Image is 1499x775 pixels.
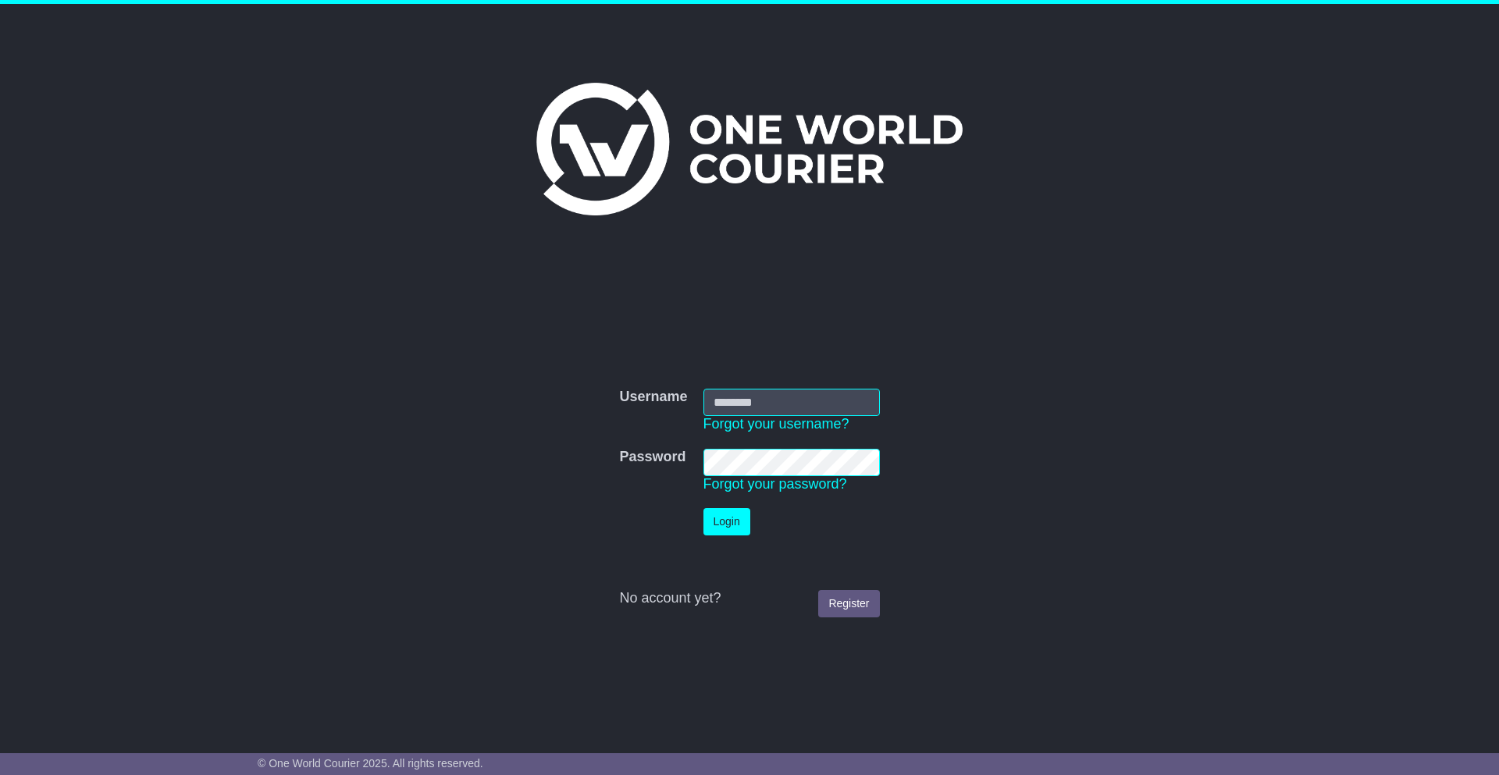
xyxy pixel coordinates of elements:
a: Register [818,590,879,617]
label: Username [619,389,687,406]
div: No account yet? [619,590,879,607]
button: Login [703,508,750,535]
img: One World [536,83,963,215]
a: Forgot your password? [703,476,847,492]
a: Forgot your username? [703,416,849,432]
label: Password [619,449,685,466]
span: © One World Courier 2025. All rights reserved. [258,757,483,770]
